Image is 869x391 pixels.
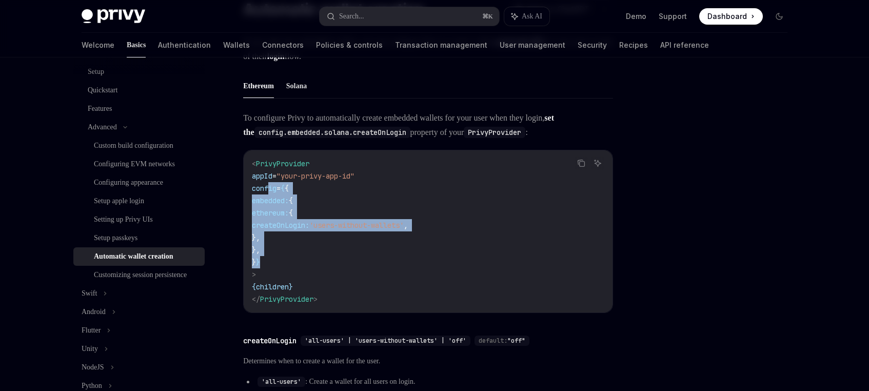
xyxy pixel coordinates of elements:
[252,282,256,291] span: {
[256,159,309,168] span: PrivyProvider
[94,213,153,226] div: Setting up Privy UIs
[252,208,289,218] span: ethereum:
[504,7,549,26] button: Ask AI
[479,337,507,345] span: default:
[73,155,205,173] a: Configuring EVM networks
[243,376,613,388] li: : Create a wallet for all users on login.
[507,337,525,345] span: "off"
[223,33,250,57] a: Wallets
[252,184,276,193] span: config
[127,33,146,57] a: Basics
[94,232,137,244] div: Setup passkeys
[482,12,493,21] span: ⌘ K
[94,250,173,263] div: Automatic wallet creation
[82,287,97,300] div: Swift
[158,33,211,57] a: Authentication
[286,74,307,98] button: Solana
[243,113,554,136] strong: set the
[73,173,205,192] a: Configuring appearance
[289,282,293,291] span: }
[339,10,364,23] div: Search...
[73,136,205,155] a: Custom build configuration
[252,295,260,304] span: </
[591,157,604,170] button: Ask AI
[285,184,289,193] span: {
[252,196,289,205] span: embedded:
[276,171,354,181] span: "your-privy-app-id"
[252,221,309,230] span: createOnLogin:
[305,337,466,345] span: 'all-users' | 'users-without-wallets' | 'off'
[320,7,499,26] button: Search...⌘K
[395,33,487,57] a: Transaction management
[258,377,305,387] code: 'all-users'
[626,11,646,22] a: Demo
[316,33,383,57] a: Policies & controls
[272,171,276,181] span: =
[404,221,408,230] span: ,
[522,11,542,22] span: Ask AI
[276,184,281,193] span: =
[313,295,318,304] span: >
[94,269,187,281] div: Customizing session persistence
[707,11,747,22] span: Dashboard
[289,208,293,218] span: {
[660,33,709,57] a: API reference
[73,266,205,284] a: Customizing session persistence
[256,282,289,291] span: children
[88,84,117,96] div: Quickstart
[73,81,205,100] a: Quickstart
[256,258,260,267] span: }
[243,355,613,367] span: Determines when to create a wallet for the user.
[82,343,98,355] div: Unity
[73,229,205,247] a: Setup passkeys
[699,8,763,25] a: Dashboard
[262,33,304,57] a: Connectors
[500,33,565,57] a: User management
[82,9,145,24] img: dark logo
[289,196,293,205] span: {
[88,103,112,115] div: Features
[94,140,173,152] div: Custom build configuration
[771,8,787,25] button: Toggle dark mode
[94,158,175,170] div: Configuring EVM networks
[575,157,588,170] button: Copy the contents from the code block
[82,306,106,318] div: Android
[252,159,256,168] span: <
[73,100,205,118] a: Features
[252,270,256,279] span: >
[243,336,297,346] div: createOnLogin
[82,324,101,337] div: Flutter
[281,184,285,193] span: {
[252,258,256,267] span: }
[94,177,163,189] div: Configuring appearance
[260,295,313,304] span: PrivyProvider
[309,221,404,230] span: 'users-without-wallets'
[254,127,410,138] code: config.embedded.solana.createOnLogin
[243,74,274,98] button: Ethereum
[94,195,144,207] div: Setup apple login
[252,245,260,255] span: },
[252,171,272,181] span: appId
[73,210,205,229] a: Setting up Privy UIs
[88,121,117,133] div: Advanced
[73,192,205,210] a: Setup apple login
[82,361,104,374] div: NodeJS
[73,247,205,266] a: Automatic wallet creation
[464,127,525,138] code: PrivyProvider
[619,33,648,57] a: Recipes
[659,11,687,22] a: Support
[82,33,114,57] a: Welcome
[252,233,260,242] span: },
[243,111,613,140] span: To configure Privy to automatically create embedded wallets for your user when they login, proper...
[578,33,607,57] a: Security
